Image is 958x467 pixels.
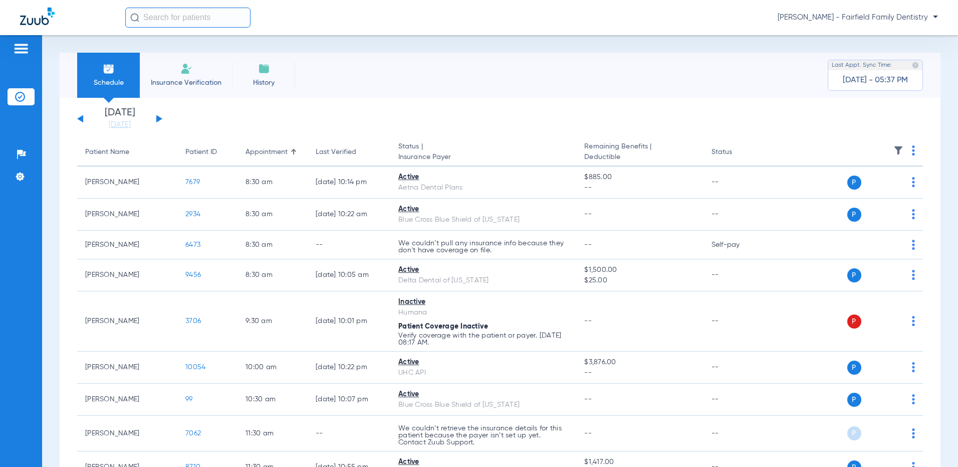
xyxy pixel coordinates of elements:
img: group-dot-blue.svg [912,362,915,372]
div: Inactive [398,297,568,307]
img: group-dot-blue.svg [912,240,915,250]
span: [PERSON_NAME] - Fairfield Family Dentistry [778,13,938,23]
td: 8:30 AM [237,259,308,291]
span: $3,876.00 [584,357,695,368]
img: group-dot-blue.svg [912,394,915,404]
p: We couldn’t retrieve the insurance details for this patient because the payer isn’t set up yet. C... [398,425,568,446]
div: Active [398,265,568,275]
input: Search for patients [125,8,251,28]
td: -- [703,259,771,291]
div: Humana [398,307,568,318]
td: [PERSON_NAME] [77,167,177,199]
td: [PERSON_NAME] [77,416,177,451]
td: 8:30 AM [237,199,308,231]
span: Deductible [584,152,695,163]
span: Insurance Verification [147,78,225,88]
div: Blue Cross Blue Shield of [US_STATE] [398,215,568,225]
img: History [258,63,270,75]
span: -- [584,396,592,403]
span: P [847,268,861,282]
td: 10:00 AM [237,352,308,384]
span: Last Appt. Sync Time: [832,60,892,70]
td: [PERSON_NAME] [77,259,177,291]
div: Last Verified [316,147,382,158]
span: -- [584,368,695,378]
span: [DATE] - 05:37 PM [843,75,908,85]
td: 10:30 AM [237,384,308,416]
div: UHC API [398,368,568,378]
img: Zuub Logo [20,8,55,25]
span: $885.00 [584,172,695,183]
span: 99 [185,396,193,403]
span: 3706 [185,318,201,325]
span: $25.00 [584,275,695,286]
img: group-dot-blue.svg [912,177,915,187]
th: Status | [390,138,576,167]
th: Remaining Benefits | [576,138,703,167]
div: Active [398,172,568,183]
span: P [847,426,861,440]
div: Blue Cross Blue Shield of [US_STATE] [398,400,568,410]
td: 8:30 AM [237,231,308,259]
td: -- [703,199,771,231]
td: [DATE] 10:22 PM [308,352,390,384]
img: filter.svg [893,145,903,155]
img: Schedule [103,63,115,75]
img: group-dot-blue.svg [912,145,915,155]
td: 8:30 AM [237,167,308,199]
img: Manual Insurance Verification [180,63,192,75]
td: -- [703,352,771,384]
td: [PERSON_NAME] [77,231,177,259]
li: [DATE] [90,108,150,130]
img: group-dot-blue.svg [912,428,915,438]
div: Aetna Dental Plans [398,183,568,193]
div: Patient Name [85,147,169,158]
td: [DATE] 10:14 PM [308,167,390,199]
span: 7062 [185,430,201,437]
span: P [847,361,861,375]
div: Active [398,389,568,400]
td: [DATE] 10:22 AM [308,199,390,231]
td: 11:30 AM [237,416,308,451]
td: Self-pay [703,231,771,259]
p: We couldn’t pull any insurance info because they don’t have coverage on file. [398,240,568,254]
span: Insurance Payer [398,152,568,163]
div: Appointment [246,147,288,158]
span: 6473 [185,241,200,248]
td: [PERSON_NAME] [77,384,177,416]
td: -- [703,167,771,199]
span: -- [584,183,695,193]
span: 9456 [185,271,201,278]
div: Active [398,204,568,215]
td: -- [703,291,771,352]
img: Search Icon [130,13,139,22]
span: 7679 [185,179,200,186]
th: Status [703,138,771,167]
span: -- [584,318,592,325]
span: 10054 [185,364,205,371]
div: Patient ID [185,147,217,158]
span: History [240,78,288,88]
span: -- [584,211,592,218]
img: group-dot-blue.svg [912,270,915,280]
span: P [847,315,861,329]
div: Active [398,357,568,368]
td: [DATE] 10:07 PM [308,384,390,416]
td: [DATE] 10:05 AM [308,259,390,291]
div: Last Verified [316,147,356,158]
img: last sync help info [912,62,919,69]
td: 9:30 AM [237,291,308,352]
td: [PERSON_NAME] [77,199,177,231]
span: Schedule [85,78,132,88]
div: Patient ID [185,147,229,158]
td: -- [703,384,771,416]
span: 2934 [185,211,200,218]
td: -- [308,231,390,259]
td: -- [703,416,771,451]
td: -- [308,416,390,451]
p: Verify coverage with the patient or payer. [DATE] 08:17 AM. [398,332,568,346]
span: P [847,176,861,190]
span: Patient Coverage Inactive [398,323,488,330]
td: [PERSON_NAME] [77,291,177,352]
img: group-dot-blue.svg [912,209,915,219]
